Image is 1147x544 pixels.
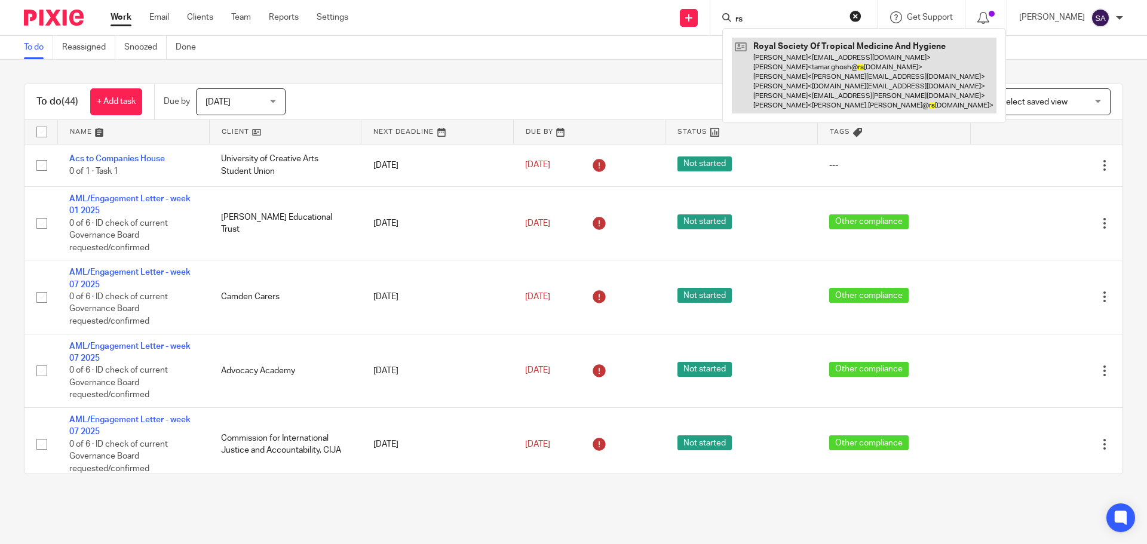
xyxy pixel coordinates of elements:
span: Other compliance [829,435,909,450]
a: Clients [187,11,213,23]
span: Not started [677,288,732,303]
a: + Add task [90,88,142,115]
a: Done [176,36,205,59]
span: Select saved view [1001,98,1068,106]
a: AML/Engagement Letter - week 07 2025 [69,416,191,436]
img: Pixie [24,10,84,26]
span: Other compliance [829,362,909,377]
a: Email [149,11,169,23]
td: Camden Carers [209,260,361,334]
input: Search [734,14,842,25]
span: [DATE] [525,161,550,170]
a: Work [111,11,131,23]
span: 0 of 6 · ID check of current Governance Board requested/confirmed [69,440,168,473]
a: Snoozed [124,36,167,59]
span: Not started [677,214,732,229]
button: Clear [849,10,861,22]
span: (44) [62,97,78,106]
a: Team [231,11,251,23]
span: 0 of 6 · ID check of current Governance Board requested/confirmed [69,293,168,325]
a: To do [24,36,53,59]
a: Reassigned [62,36,115,59]
td: [DATE] [361,334,513,407]
span: [DATE] [206,98,231,106]
td: [DATE] [361,408,513,481]
td: [DATE] [361,186,513,260]
span: Other compliance [829,288,909,303]
span: Not started [677,156,732,171]
span: [DATE] [525,293,550,301]
td: University of Creative Arts Student Union [209,144,361,186]
a: Settings [317,11,348,23]
span: [DATE] [525,219,550,228]
a: AML/Engagement Letter - week 01 2025 [69,195,191,215]
div: --- [829,159,958,171]
span: 0 of 1 · Task 1 [69,167,118,176]
span: Get Support [907,13,953,21]
span: 0 of 6 · ID check of current Governance Board requested/confirmed [69,367,168,399]
span: 0 of 6 · ID check of current Governance Board requested/confirmed [69,219,168,252]
span: Not started [677,362,732,377]
a: Reports [269,11,299,23]
span: [DATE] [525,440,550,448]
span: Not started [677,435,732,450]
td: [DATE] [361,260,513,334]
img: svg%3E [1091,8,1110,27]
p: Due by [164,96,190,107]
a: AML/Engagement Letter - week 07 2025 [69,268,191,288]
td: [PERSON_NAME] Educational Trust [209,186,361,260]
a: AML/Engagement Letter - week 07 2025 [69,342,191,362]
span: Tags [830,128,850,135]
h1: To do [36,96,78,108]
td: Commission for International Justice and Accountability, CIJA [209,408,361,481]
a: Acs to Companies House [69,155,165,163]
p: [PERSON_NAME] [1019,11,1085,23]
span: Other compliance [829,214,909,229]
td: Advocacy Academy [209,334,361,407]
td: [DATE] [361,144,513,186]
span: [DATE] [525,367,550,375]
